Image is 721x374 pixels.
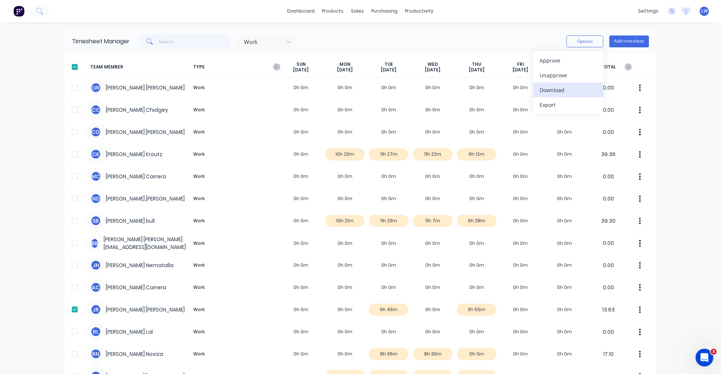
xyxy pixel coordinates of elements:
[402,6,437,17] div: productivity
[293,67,309,73] span: [DATE]
[296,61,306,67] span: SUN
[13,6,24,17] img: Factory
[159,34,231,49] input: Search...
[425,67,441,73] span: [DATE]
[90,61,190,73] span: TEAM MEMBER
[711,349,717,355] span: 3
[339,61,351,67] span: MON
[540,100,597,110] div: Export
[635,6,663,17] div: settings
[381,67,397,73] span: [DATE]
[284,6,319,17] a: dashboard
[190,61,279,73] span: TYPE
[540,85,597,95] div: Download
[428,61,438,67] span: WED
[701,8,708,14] span: LW
[368,6,402,17] div: purchasing
[513,67,529,73] span: [DATE]
[319,6,348,17] div: products
[540,70,597,81] div: Unapprove
[610,36,649,47] button: Add timesheet
[469,67,484,73] span: [DATE]
[337,67,353,73] span: [DATE]
[517,61,524,67] span: FRI
[472,61,482,67] span: THU
[540,55,597,66] div: Approve
[567,36,604,47] button: Options
[348,6,368,17] div: sales
[696,349,714,367] iframe: Intercom live chat
[587,61,631,73] span: TOTAL
[385,61,393,67] span: TUE
[72,37,130,46] div: Timesheet Manager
